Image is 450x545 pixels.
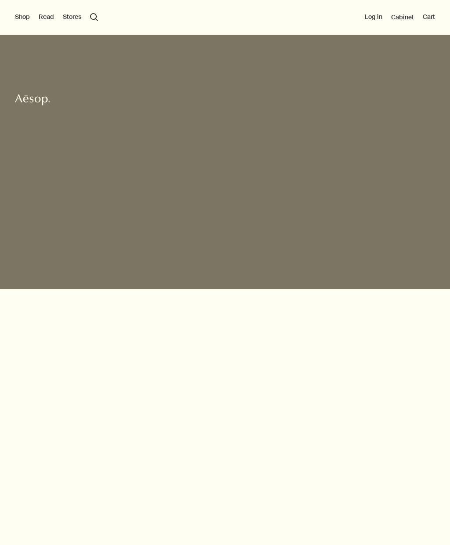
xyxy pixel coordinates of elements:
p: Post-facial, your facial therapist will provide you with a suggested Aesop [MEDICAL_DATA] regimen... [75,500,375,524]
h2: A bespoke and immersive experience [75,333,375,351]
button: Log in [365,13,382,22]
button: Cart [423,13,435,22]
a: Aesop [13,91,52,111]
svg: Aesop [15,93,50,106]
p: Offered at select locations around the globe, our facials are designed to nurture both the skin a... [75,390,375,438]
a: Cabinet [391,13,414,21]
h2: Composed skin, at hand [112,91,337,102]
p: Beginning with a consultation to understand your skin, your appointment will be tailored to addre... [75,451,375,487]
button: Shop [15,13,30,22]
button: Read [39,13,54,22]
button: Open search [90,13,98,21]
button: Stores [63,13,81,22]
h1: Facial Appointments [112,109,337,124]
p: Meticulous attention to detail, impeccable technique, intense nourishment and exquisite touch: su... [112,130,337,166]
